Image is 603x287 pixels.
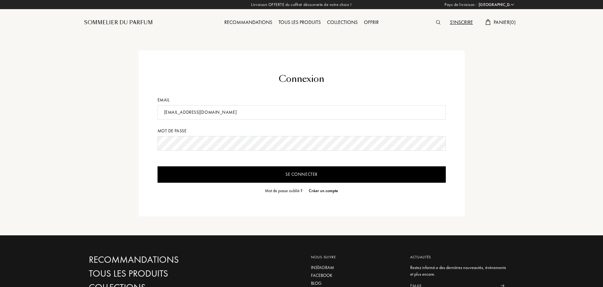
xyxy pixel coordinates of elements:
div: Nous suivre [311,254,401,260]
input: Email [158,105,446,120]
span: Pays de livraison : [445,2,477,8]
div: Mot de passe oublié ? [265,187,302,194]
a: S'inscrire [447,19,476,26]
div: Offrir [361,19,382,27]
a: Créer un compte [306,187,338,194]
div: S'inscrire [447,19,476,27]
img: cart.svg [485,19,491,25]
a: Recommandations [221,19,275,26]
div: Créer un compte [309,187,338,194]
input: Se connecter [158,166,446,183]
img: search_icn.svg [436,20,440,25]
a: Offrir [361,19,382,26]
div: Mot de passe [158,128,446,134]
a: Sommelier du Parfum [84,19,153,26]
a: Recommandations [89,254,224,265]
a: Tous les produits [89,268,224,279]
div: Tous les produits [275,19,324,27]
span: Panier ( 0 ) [494,19,516,26]
div: Actualités [410,254,509,260]
a: Tous les produits [275,19,324,26]
div: Email [158,97,446,103]
a: Facebook [311,272,401,279]
div: Recommandations [221,19,275,27]
div: Restez informé.e des dernières nouveautés, évènements et plus encore. [410,264,509,278]
div: Connexion [158,72,446,86]
a: Collections [324,19,361,26]
div: Collections [324,19,361,27]
a: Instagram [311,264,401,271]
a: Blog [311,280,401,287]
